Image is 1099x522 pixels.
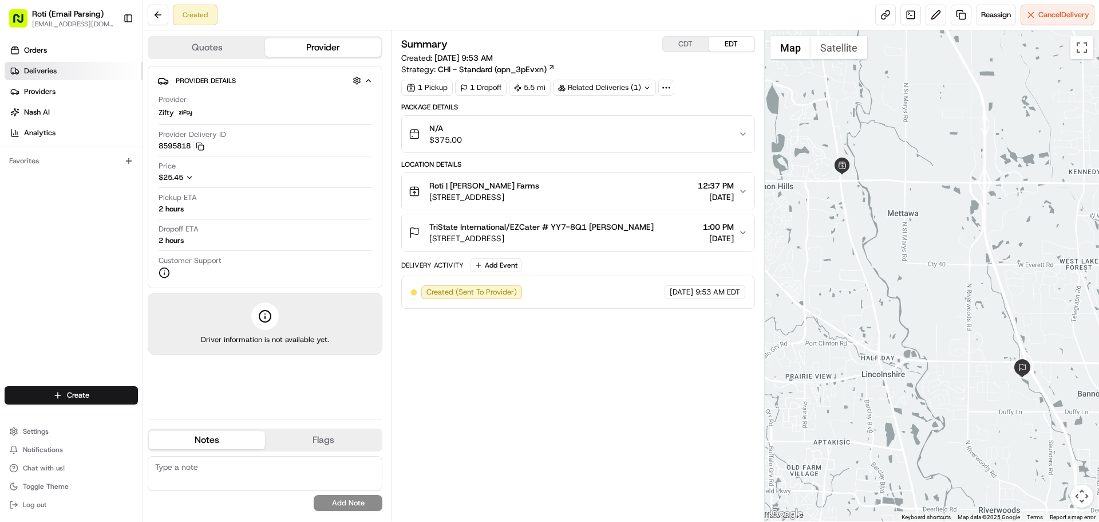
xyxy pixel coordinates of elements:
[1070,485,1093,508] button: Map camera controls
[438,64,547,75] span: CHI - Standard (opn_3pEvxn)
[981,10,1011,20] span: Reassign
[5,460,138,476] button: Chat with us!
[149,38,265,57] button: Quotes
[663,37,709,52] button: CDT
[429,123,462,134] span: N/A
[703,221,734,233] span: 1:00 PM
[768,507,805,521] img: Google
[159,108,174,118] span: Zifty
[149,431,265,449] button: Notes
[159,193,197,203] span: Pickup ETA
[30,74,189,86] input: Clear
[159,204,184,214] div: 2 hours
[698,191,734,203] span: [DATE]
[67,390,89,401] span: Create
[195,113,208,127] button: Start new chat
[553,80,656,96] div: Related Deliveries (1)
[695,287,740,297] span: 9:53 AM EDT
[159,129,226,140] span: Provider Delivery ID
[108,166,184,178] span: API Documentation
[5,41,143,60] a: Orders
[11,11,34,34] img: Nash
[429,191,539,203] span: [STREET_ADDRESS]
[114,194,139,203] span: Pylon
[401,80,453,96] div: 1 Pickup
[81,194,139,203] a: Powered byPylon
[401,52,493,64] span: Created:
[201,335,329,345] span: Driver information is not available yet.
[5,62,143,80] a: Deliveries
[401,39,448,49] h3: Summary
[179,106,192,120] img: zifty-logo-trans-sq.png
[32,8,104,19] span: Roti (Email Parsing)
[159,224,199,234] span: Dropoff ETA
[11,167,21,176] div: 📗
[5,152,138,170] div: Favorites
[401,103,754,112] div: Package Details
[92,162,188,182] a: 💻API Documentation
[39,109,188,121] div: Start new chat
[32,19,114,29] button: [EMAIL_ADDRESS][DOMAIN_NAME]
[1050,514,1096,520] a: Report a map error
[265,38,381,57] button: Provider
[5,5,118,32] button: Roti (Email Parsing)[EMAIL_ADDRESS][DOMAIN_NAME]
[770,36,811,59] button: Show street map
[401,64,555,75] div: Strategy:
[402,214,754,251] button: TriState International/EZCater # YY7-8Q1 [PERSON_NAME][STREET_ADDRESS]1:00 PM[DATE]
[402,116,754,152] button: N/A$375.00
[429,221,654,233] span: TriState International/EZCater # YY7-8Q1 [PERSON_NAME]
[902,513,951,521] button: Keyboard shortcuts
[159,236,184,246] div: 2 hours
[97,167,106,176] div: 💻
[509,80,551,96] div: 5.5 mi
[1038,10,1089,20] span: Cancel Delivery
[5,83,143,101] a: Providers
[24,87,56,97] span: Providers
[703,233,734,244] span: [DATE]
[23,482,69,491] span: Toggle Theme
[23,166,88,178] span: Knowledge Base
[811,36,867,59] button: Show satellite imagery
[265,431,381,449] button: Flags
[159,95,187,105] span: Provider
[429,134,462,146] span: $375.00
[976,5,1016,25] button: Reassign
[159,161,176,171] span: Price
[5,478,138,494] button: Toggle Theme
[768,507,805,521] a: Open this area in Google Maps (opens a new window)
[401,160,754,169] div: Location Details
[402,173,754,210] button: Roti | [PERSON_NAME] Farms[STREET_ADDRESS]12:37 PM[DATE]
[157,71,373,90] button: Provider Details
[23,445,63,454] span: Notifications
[429,233,654,244] span: [STREET_ADDRESS]
[5,497,138,513] button: Log out
[159,172,259,183] button: $25.45
[434,53,493,63] span: [DATE] 9:53 AM
[429,180,539,191] span: Roti | [PERSON_NAME] Farms
[670,287,693,297] span: [DATE]
[24,45,47,56] span: Orders
[426,287,517,297] span: Created (Sent To Provider)
[23,464,65,473] span: Chat with us!
[958,514,1020,520] span: Map data ©2025 Google
[1070,36,1093,59] button: Toggle fullscreen view
[39,121,145,130] div: We're available if you need us!
[5,103,143,121] a: Nash AI
[471,258,521,272] button: Add Event
[23,500,46,509] span: Log out
[24,107,50,117] span: Nash AI
[455,80,507,96] div: 1 Dropoff
[24,66,57,76] span: Deliveries
[159,256,222,266] span: Customer Support
[11,46,208,64] p: Welcome 👋
[5,386,138,405] button: Create
[176,76,236,85] span: Provider Details
[159,141,204,151] button: 8595818
[5,124,143,142] a: Analytics
[709,37,754,52] button: EDT
[5,423,138,439] button: Settings
[438,64,555,75] a: CHI - Standard (opn_3pEvxn)
[11,109,32,130] img: 1736555255976-a54dd68f-1ca7-489b-9aae-adbdc363a1c4
[401,261,464,270] div: Delivery Activity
